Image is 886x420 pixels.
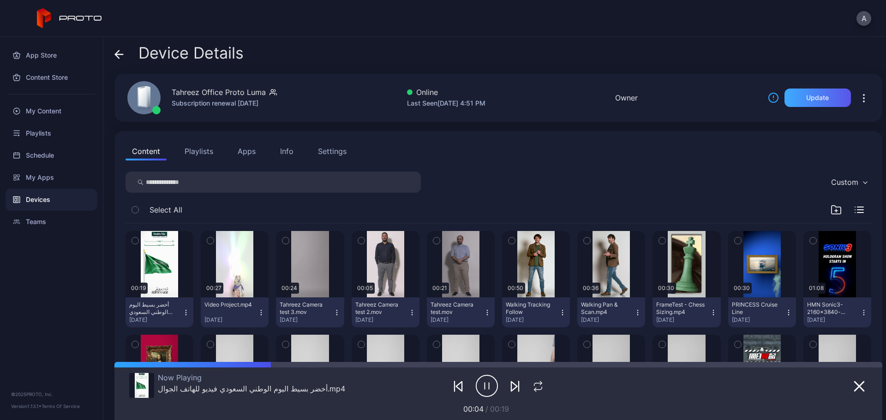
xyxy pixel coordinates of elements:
button: Walking Tracking Follow[DATE] [502,297,570,327]
button: FrameTest - Chess Sizing.mp4[DATE] [653,297,720,327]
a: Playlists [6,122,97,144]
button: Tahreez Camera test.mov[DATE] [427,297,495,327]
div: أخضر بسيط اليوم الوطني السعودي فيديو للهاتف الجوال.mp4 [129,301,180,316]
a: Teams [6,211,97,233]
button: Video Project.mp4[DATE] [201,297,269,327]
button: Settings [311,142,353,160]
div: © 2025 PROTO, Inc. [11,390,92,398]
a: Terms Of Service [42,403,80,409]
span: 00:04 [463,404,484,414]
div: [DATE] [129,316,182,324]
div: [DATE] [732,316,785,324]
button: Info [274,142,300,160]
div: [DATE] [280,316,333,324]
div: [DATE] [656,316,709,324]
button: HMN Sonic3-2160x3840-v8.mp4[DATE] [803,297,871,327]
div: Now Playing [158,373,345,382]
button: Content [126,142,167,160]
div: [DATE] [431,316,484,324]
a: App Store [6,44,97,66]
button: Walking Pan & Scan.mp4[DATE] [577,297,645,327]
span: Version 1.13.1 • [11,403,42,409]
button: أخضر بسيط اليوم الوطني السعودي فيديو للهاتف الجوال.mp4[DATE] [126,297,193,327]
span: / [485,404,488,414]
button: Playlists [178,142,220,160]
div: Walking Pan & Scan.mp4 [581,301,632,316]
button: Apps [231,142,262,160]
div: Video Project.mp4 [204,301,255,308]
div: HMN Sonic3-2160x3840-v8.mp4 [807,301,858,316]
div: Tahreez Camera test 3.mov [280,301,330,316]
span: Device Details [138,44,244,62]
div: Update [806,94,829,101]
div: Custom [831,177,858,187]
a: My Apps [6,166,97,189]
button: Tahreez Camera test 3.mov[DATE] [276,297,344,327]
a: My Content [6,100,97,122]
div: Walking Tracking Follow [506,301,557,316]
span: 00:19 [490,404,509,414]
div: [DATE] [807,316,860,324]
button: PRINCESS Cruise Line[DATE] [728,297,796,327]
button: Update [784,89,851,107]
div: FrameTest - Chess Sizing.mp4 [656,301,707,316]
div: Subscription renewal [DATE] [172,98,277,109]
div: Owner [615,92,638,103]
a: Schedule [6,144,97,166]
a: Content Store [6,66,97,89]
button: A [856,11,871,26]
div: Info [280,146,293,157]
div: Tahreez Office Proto Luma [172,87,266,98]
div: Last Seen [DATE] 4:51 PM [407,98,485,109]
div: Settings [318,146,347,157]
a: Devices [6,189,97,211]
div: [DATE] [506,316,559,324]
div: [DATE] [355,316,408,324]
div: PRINCESS Cruise Line [732,301,783,316]
span: Select All [150,204,182,215]
div: Online [407,87,485,98]
div: Tahreez Camera test 2.mov [355,301,406,316]
div: أخضر بسيط اليوم الوطني السعودي فيديو للهاتف الجوال.mp4 [158,384,345,393]
button: Custom [826,172,871,193]
button: Tahreez Camera test 2.mov[DATE] [352,297,419,327]
div: Tahreez Camera test.mov [431,301,481,316]
div: [DATE] [581,316,634,324]
div: [DATE] [204,316,257,324]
